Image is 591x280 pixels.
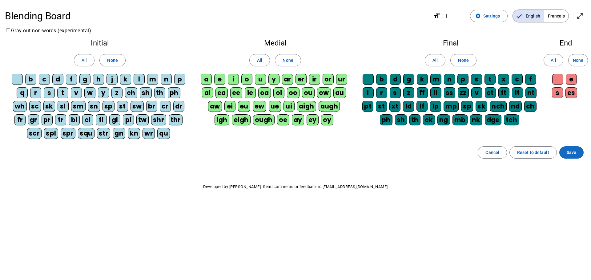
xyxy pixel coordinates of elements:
[74,54,94,66] button: All
[117,101,128,112] div: st
[416,101,428,112] div: lf
[29,101,41,112] div: sc
[432,57,438,64] span: All
[458,57,468,64] span: None
[437,114,450,125] div: ng
[417,87,428,98] div: ff
[376,101,387,112] div: st
[25,74,36,85] div: b
[44,87,55,98] div: s
[143,128,155,139] div: wr
[107,74,118,85] div: j
[249,54,270,66] button: All
[66,74,77,85] div: f
[5,183,586,191] p: Developed by [PERSON_NAME]. Send comments or feedback to [EMAIL_ADDRESS][DOMAIN_NAME]
[241,74,252,85] div: o
[490,101,507,112] div: nch
[146,101,157,112] div: br
[245,87,256,98] div: ie
[282,74,293,85] div: ar
[44,128,58,139] div: spl
[576,12,584,20] mat-icon: open_in_full
[96,114,107,125] div: fl
[14,114,26,125] div: fr
[430,87,441,98] div: ll
[568,54,588,66] button: None
[452,114,468,125] div: mb
[151,114,166,125] div: shr
[440,10,453,22] button: Increase font size
[69,114,80,125] div: bl
[55,114,66,125] div: tr
[513,10,544,22] span: English
[485,87,496,98] div: ct
[484,74,496,85] div: t
[157,128,170,139] div: qu
[504,114,519,125] div: tch
[471,74,482,85] div: s
[160,101,171,112] div: cr
[483,12,500,20] span: Settings
[307,114,319,125] div: ey
[478,146,507,159] button: Cancel
[430,74,441,85] div: m
[79,74,90,85] div: g
[319,101,340,112] div: augh
[128,128,140,139] div: kn
[17,87,28,98] div: q
[457,74,468,85] div: p
[97,128,111,139] div: str
[498,87,509,98] div: ft
[425,54,445,66] button: All
[544,10,569,22] span: Français
[443,12,450,20] mat-icon: add
[168,87,180,98] div: ph
[309,74,320,85] div: ir
[389,101,400,112] div: xt
[71,87,82,98] div: v
[88,101,100,112] div: sn
[42,114,53,125] div: pr
[403,101,414,112] div: ld
[199,39,351,47] h2: Medial
[5,6,428,26] h1: Blending Board
[120,74,131,85] div: k
[173,101,184,112] div: dr
[485,149,499,156] span: Cancel
[58,101,69,112] div: sl
[567,149,576,156] span: Save
[430,101,441,112] div: lp
[380,114,392,125] div: ph
[39,74,50,85] div: c
[6,28,10,32] input: Gray out non-words (experimental)
[253,101,266,112] div: ew
[513,10,569,22] mat-button-toggle-group: Language selection
[13,101,27,112] div: wh
[361,39,541,47] h2: Final
[475,13,481,19] mat-icon: settings
[376,74,387,85] div: b
[208,101,222,112] div: aw
[71,101,86,112] div: sm
[268,74,279,85] div: y
[470,10,508,22] button: Settings
[444,74,455,85] div: n
[470,114,482,125] div: nk
[333,87,346,98] div: au
[336,74,347,85] div: ur
[525,74,536,85] div: f
[317,87,331,98] div: ow
[109,114,120,125] div: gl
[111,87,123,98] div: z
[297,101,316,112] div: aigh
[275,54,301,66] button: None
[61,128,76,139] div: spr
[277,114,289,125] div: oe
[52,74,63,85] div: d
[136,114,149,125] div: tw
[283,57,293,64] span: None
[283,101,295,112] div: ui
[450,54,476,66] button: None
[107,57,118,64] span: None
[559,146,584,159] button: Save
